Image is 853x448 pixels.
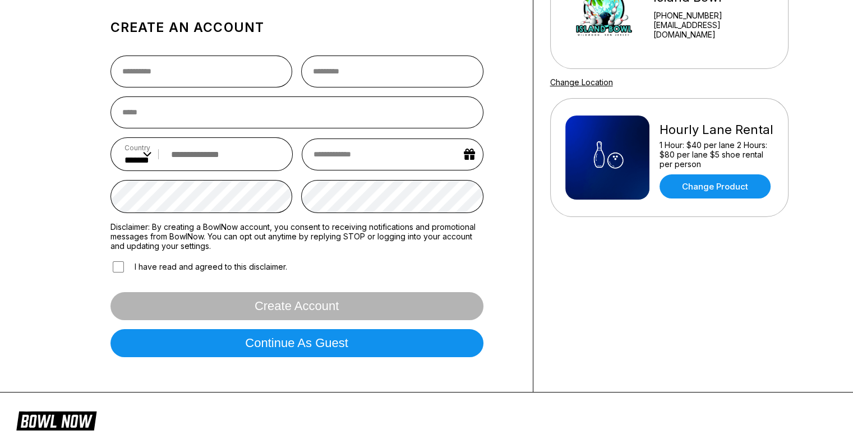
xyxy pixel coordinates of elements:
a: Change Product [660,174,771,198]
a: Change Location [550,77,613,87]
div: [PHONE_NUMBER] [653,11,773,20]
button: Continue as guest [110,329,483,357]
div: Hourly Lane Rental [660,122,773,137]
input: I have read and agreed to this disclaimer. [113,261,124,273]
div: 1 Hour: $40 per lane 2 Hours: $80 per lane $5 shoe rental per person [660,140,773,169]
h1: Create an account [110,20,483,35]
label: Country [125,144,151,152]
label: Disclaimer: By creating a BowlNow account, you consent to receiving notifications and promotional... [110,222,483,251]
a: [EMAIL_ADDRESS][DOMAIN_NAME] [653,20,773,39]
img: Hourly Lane Rental [565,116,649,200]
label: I have read and agreed to this disclaimer. [110,260,287,274]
